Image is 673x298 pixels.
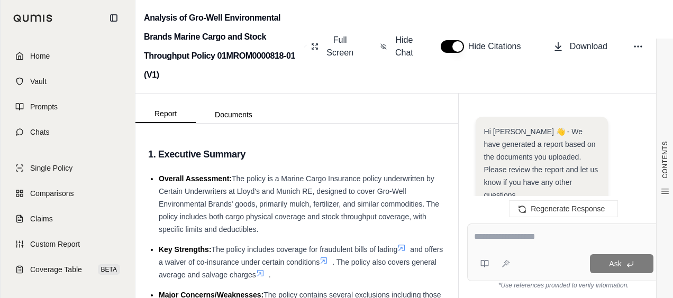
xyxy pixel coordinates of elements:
[509,200,618,217] button: Regenerate Response
[269,271,271,279] span: .
[30,188,74,199] span: Comparisons
[570,40,607,53] span: Download
[30,51,50,61] span: Home
[590,254,653,273] button: Ask
[159,174,232,183] span: Overall Assessment:
[30,163,72,173] span: Single Policy
[7,258,129,281] a: Coverage TableBETA
[7,95,129,118] a: Prompts
[98,264,120,275] span: BETA
[7,70,129,93] a: Vault
[325,34,355,59] span: Full Screen
[196,106,271,123] button: Documents
[7,156,129,180] a: Single Policy
[30,76,47,87] span: Vault
[30,127,50,137] span: Chats
[30,239,80,249] span: Custom Report
[159,174,439,234] span: The policy is a Marine Cargo Insurance policy underwritten by Certain Underwriters at Lloyd's and...
[376,30,420,63] button: Hide Chat
[212,245,398,254] span: The policy includes coverage for fraudulent bills of lading
[105,10,122,26] button: Collapse sidebar
[7,182,129,205] a: Comparisons
[393,34,415,59] span: Hide Chat
[484,127,598,199] span: Hi [PERSON_NAME] 👋 - We have generated a report based on the documents you uploaded. Please revie...
[30,101,58,112] span: Prompts
[30,264,82,275] span: Coverage Table
[159,245,212,254] span: Key Strengths:
[468,40,528,53] span: Hide Citations
[7,120,129,144] a: Chats
[7,207,129,230] a: Claims
[30,213,53,224] span: Claims
[609,259,621,268] span: Ask
[467,281,660,290] div: *Use references provided to verify information.
[307,30,359,63] button: Full Screen
[13,14,53,22] img: Qumis Logo
[549,36,612,57] button: Download
[7,44,129,68] a: Home
[144,8,300,85] h2: Analysis of Gro-Well Environmental Brands Marine Cargo and Stock Throughput Policy 01MROM0000818-...
[148,145,445,164] h3: 1. Executive Summary
[531,204,605,213] span: Regenerate Response
[661,141,669,179] span: CONTENTS
[135,105,196,123] button: Report
[7,232,129,256] a: Custom Report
